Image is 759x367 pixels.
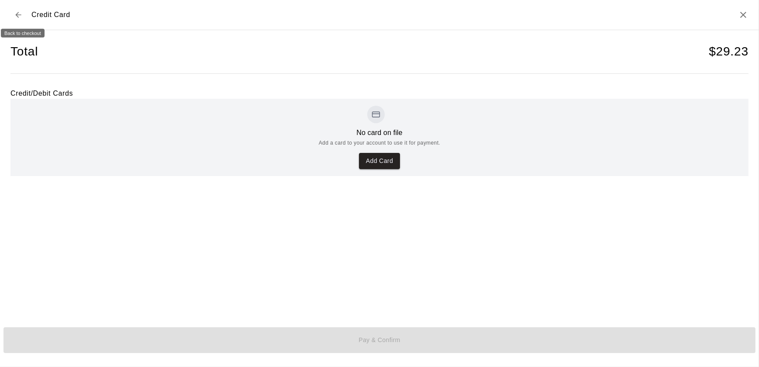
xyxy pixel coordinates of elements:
button: Close [738,10,749,20]
h4: $ 29.23 [709,44,749,59]
h4: Total [10,44,38,59]
h6: Credit/Debit Cards [10,88,73,99]
span: Add a card to your account to use it for payment. [319,139,440,148]
button: Back to checkout [10,7,26,23]
button: Add Card [359,153,400,169]
h6: No card on file [356,127,402,139]
div: Back to checkout [1,29,45,38]
div: Credit Card [10,7,70,23]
